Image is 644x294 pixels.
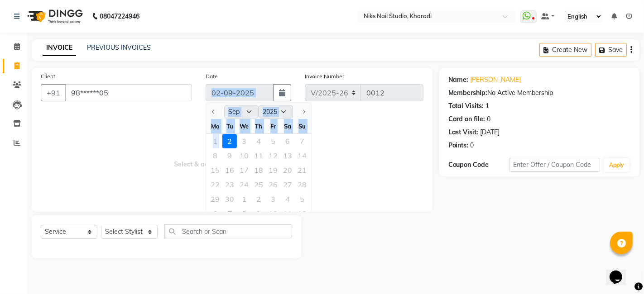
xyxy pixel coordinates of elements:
[471,141,474,150] div: 0
[266,119,280,133] div: Fr
[448,101,484,111] div: Total Visits:
[448,160,509,170] div: Coupon Code
[41,84,66,101] button: +91
[448,88,630,98] div: No Active Membership
[206,72,218,81] label: Date
[606,258,635,285] iframe: chat widget
[595,43,627,57] button: Save
[448,141,469,150] div: Points:
[471,75,521,85] a: [PERSON_NAME]
[224,105,259,119] select: Select month
[251,119,266,133] div: Th
[65,84,192,101] input: Search by Name/Mobile/Email/Code
[23,4,85,29] img: logo
[487,114,491,124] div: 0
[41,112,423,203] span: Select & add items from the list below
[259,105,293,119] select: Select year
[237,119,251,133] div: We
[41,72,55,81] label: Client
[43,40,76,56] a: INVOICE
[604,158,630,172] button: Apply
[509,158,600,172] input: Enter Offer / Coupon Code
[448,114,485,124] div: Card on file:
[295,119,309,133] div: Su
[448,75,469,85] div: Name:
[208,119,222,133] div: Mo
[305,72,344,81] label: Invoice Number
[222,119,237,133] div: Tu
[539,43,591,57] button: Create New
[448,128,479,137] div: Last Visit:
[164,224,292,238] input: Search or Scan
[481,128,500,137] div: [DATE]
[448,88,488,98] div: Membership:
[100,4,139,29] b: 08047224946
[486,101,490,111] div: 1
[280,119,295,133] div: Sa
[87,43,151,52] a: PREVIOUS INVOICES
